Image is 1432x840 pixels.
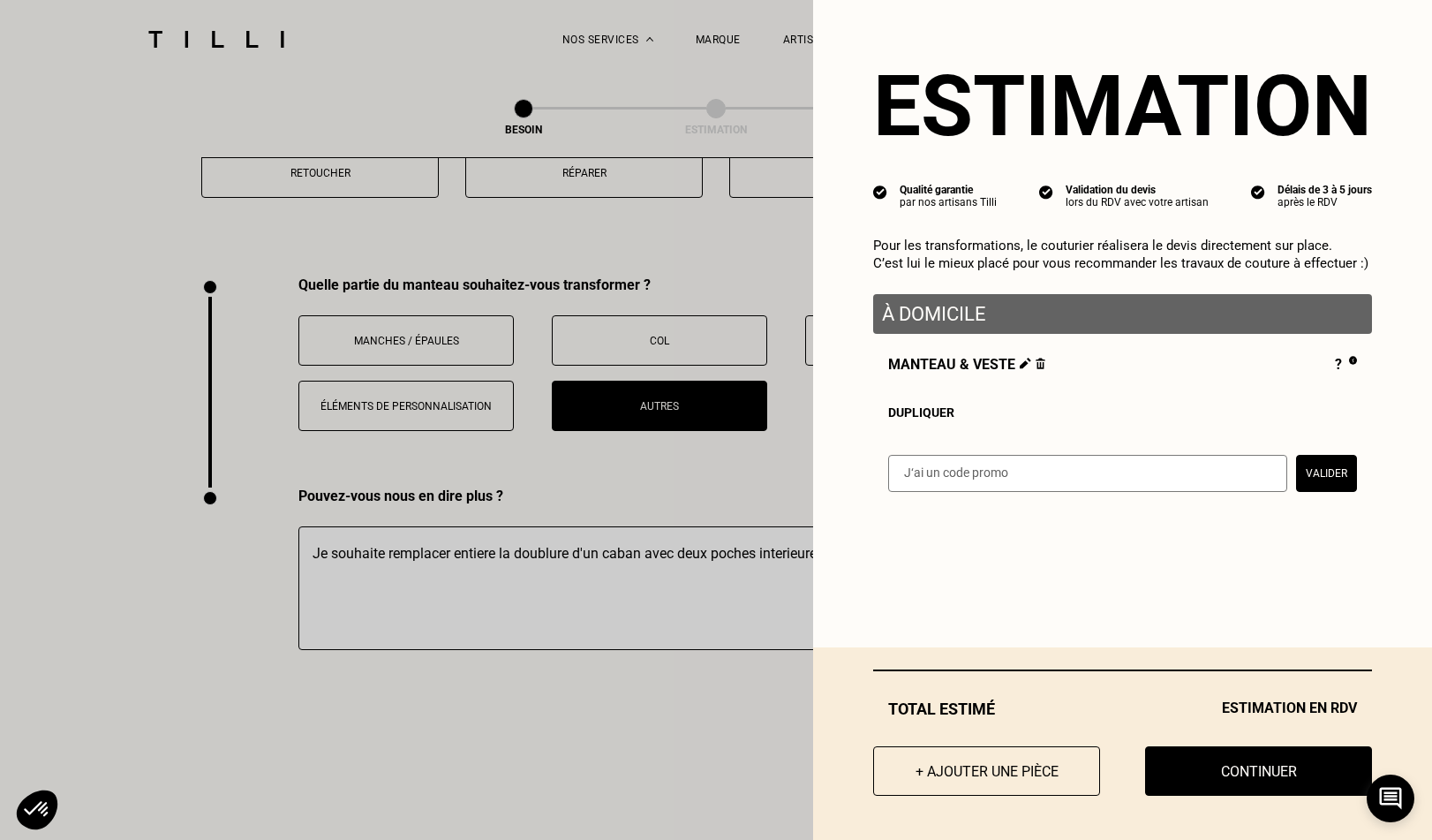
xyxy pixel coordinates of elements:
div: Délais de 3 à 5 jours [1277,184,1372,196]
div: après le RDV [1277,196,1372,208]
section: Estimation [873,57,1372,155]
button: Continuer [1145,746,1372,796]
img: Supprimer [1036,358,1045,369]
div: Validation du devis [1066,184,1209,196]
span: Manteau & veste [888,356,1045,375]
img: Éditer [1020,358,1031,369]
img: icon list info [1251,184,1265,200]
img: Pourquoi le prix est indéfini ? [1349,356,1357,365]
input: J‘ai un code promo [888,455,1287,492]
img: icon list info [873,184,887,200]
div: Total estimé [873,700,1372,718]
button: Valider [1296,455,1357,492]
p: Pour les transformations, le couturier réalisera le devis directement sur place. C’est lui le mie... [873,237,1372,272]
img: icon list info [1039,184,1053,200]
div: Qualité garantie [900,184,997,196]
div: Dupliquer [888,405,1357,420]
button: + Ajouter une pièce [873,746,1100,796]
span: Estimation en RDV [1222,700,1357,718]
p: À domicile [882,303,1363,325]
div: lors du RDV avec votre artisan [1066,196,1209,208]
div: par nos artisans Tilli [900,196,997,208]
div: ? [1335,356,1357,375]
